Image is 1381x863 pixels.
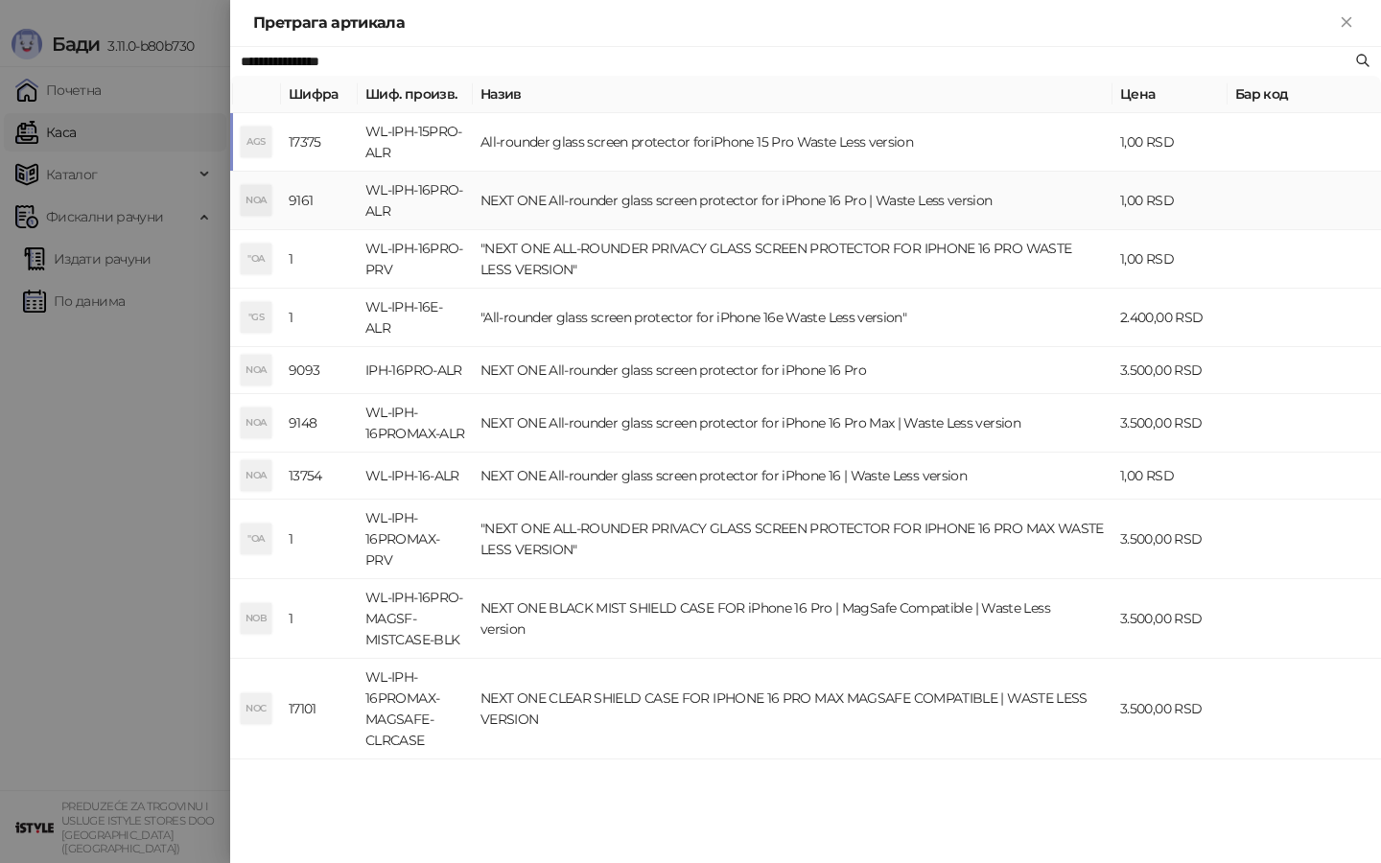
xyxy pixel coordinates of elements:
td: WL-IPH-16PRO-PRV [358,230,473,289]
td: NEXT ONE All-rounder glass screen protector for iPhone 16 Pro Max | Waste Less version [473,394,1112,453]
td: WL-IPH-15PRO-ALR [358,113,473,172]
td: "NEXT ONE ALL-ROUNDER PRIVACY GLASS SCREEN PROTECTOR FOR IPHONE 16 PRO WASTE LESS VERSION" [473,230,1112,289]
td: 2.400,00 RSD [1112,289,1228,347]
td: 1 [281,289,358,347]
td: WL-IPH-16PROMAX-PRV [358,500,473,579]
td: 9161 [281,172,358,230]
div: Претрага артикала [253,12,1335,35]
td: WL-IPH-16PROMAX-ALR [358,394,473,453]
td: 1,00 RSD [1112,172,1228,230]
td: 1 [281,230,358,289]
td: "All-rounder glass screen protector for iPhone 16e Waste Less version" [473,289,1112,347]
td: WL-IPH-16PROMAX-MAGSAFE-CLRCASE [358,659,473,759]
button: Close [1335,12,1358,35]
td: 9093 [281,347,358,394]
td: WL-IPH-16E-ALR [358,289,473,347]
th: Цена [1112,76,1228,113]
td: NEXT ONE All-rounder glass screen protector for iPhone 16 Pro [473,347,1112,394]
div: "GS [241,302,271,333]
td: "NEXT ONE ALL-ROUNDER PRIVACY GLASS SCREEN PROTECTOR FOR IPHONE 16 PRO MAX WASTE LESS VERSION" [473,500,1112,579]
td: NEXT ONE All-rounder glass screen protector for iPhone 16 Pro | Waste Less version [473,172,1112,230]
td: 17375 [281,113,358,172]
td: 1 [281,500,358,579]
div: NOA [241,185,271,216]
td: 1,00 RSD [1112,453,1228,500]
td: NEXT ONE CLEAR SHIELD CASE FOR IPHONE 16 PRO MAX MAGSAFE COMPATIBLE | WASTE LESS VERSION [473,659,1112,759]
div: AGS [241,127,271,157]
th: Шифра [281,76,358,113]
td: 1 [281,579,358,659]
td: WL-IPH-16PRO-MAGSF-MISTCASE-BLK [358,579,473,659]
div: NOA [241,460,271,491]
div: NOA [241,355,271,385]
td: NEXT ONE All-rounder glass screen protector for iPhone 16 | Waste Less version [473,453,1112,500]
th: Назив [473,76,1112,113]
td: 3.500,00 RSD [1112,394,1228,453]
th: Шиф. произв. [358,76,473,113]
td: All-rounder glass screen protector foriPhone 15 Pro Waste Less version [473,113,1112,172]
td: WL-IPH-16-ALR [358,453,473,500]
td: 9148 [281,394,358,453]
td: WL-IPH-16PRO- ALR [358,172,473,230]
td: 3.500,00 RSD [1112,347,1228,394]
td: 13754 [281,453,358,500]
td: 3.500,00 RSD [1112,579,1228,659]
div: "OA [241,524,271,554]
td: 1,00 RSD [1112,230,1228,289]
td: IPH-16PRO-ALR [358,347,473,394]
td: 17101 [281,659,358,759]
td: 3.500,00 RSD [1112,500,1228,579]
td: 1,00 RSD [1112,113,1228,172]
div: "OA [241,244,271,274]
div: NOA [241,408,271,438]
div: NOC [241,693,271,724]
td: NEXT ONE BLACK MIST SHIELD CASE FOR iPhone 16 Pro | MagSafe Compatible | Waste Less version [473,579,1112,659]
div: NOB [241,603,271,634]
th: Бар код [1228,76,1381,113]
td: 3.500,00 RSD [1112,659,1228,759]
